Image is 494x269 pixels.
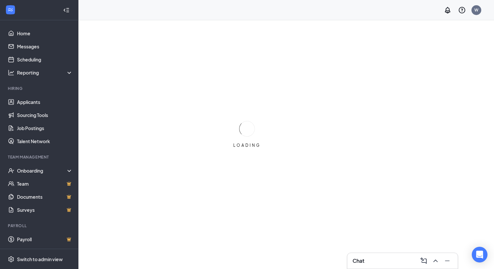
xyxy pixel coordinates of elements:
[353,257,364,264] h3: Chat
[17,135,73,148] a: Talent Network
[231,143,263,148] div: LOADING
[17,233,73,246] a: PayrollCrown
[17,53,73,66] a: Scheduling
[17,256,63,262] div: Switch to admin view
[7,7,14,13] svg: WorkstreamLogo
[17,167,67,174] div: Onboarding
[17,203,73,216] a: SurveysCrown
[63,7,70,13] svg: Collapse
[17,95,73,109] a: Applicants
[420,257,428,265] svg: ComposeMessage
[430,256,441,266] button: ChevronUp
[458,6,466,14] svg: QuestionInfo
[17,177,73,190] a: TeamCrown
[443,257,451,265] svg: Minimize
[474,7,478,13] div: W
[442,256,453,266] button: Minimize
[432,257,439,265] svg: ChevronUp
[17,190,73,203] a: DocumentsCrown
[17,122,73,135] a: Job Postings
[8,86,72,91] div: Hiring
[17,27,73,40] a: Home
[472,247,487,262] div: Open Intercom Messenger
[8,256,14,262] svg: Settings
[17,69,73,76] div: Reporting
[8,167,14,174] svg: UserCheck
[17,109,73,122] a: Sourcing Tools
[8,69,14,76] svg: Analysis
[8,154,72,160] div: Team Management
[17,40,73,53] a: Messages
[419,256,429,266] button: ComposeMessage
[444,6,452,14] svg: Notifications
[8,223,72,228] div: Payroll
